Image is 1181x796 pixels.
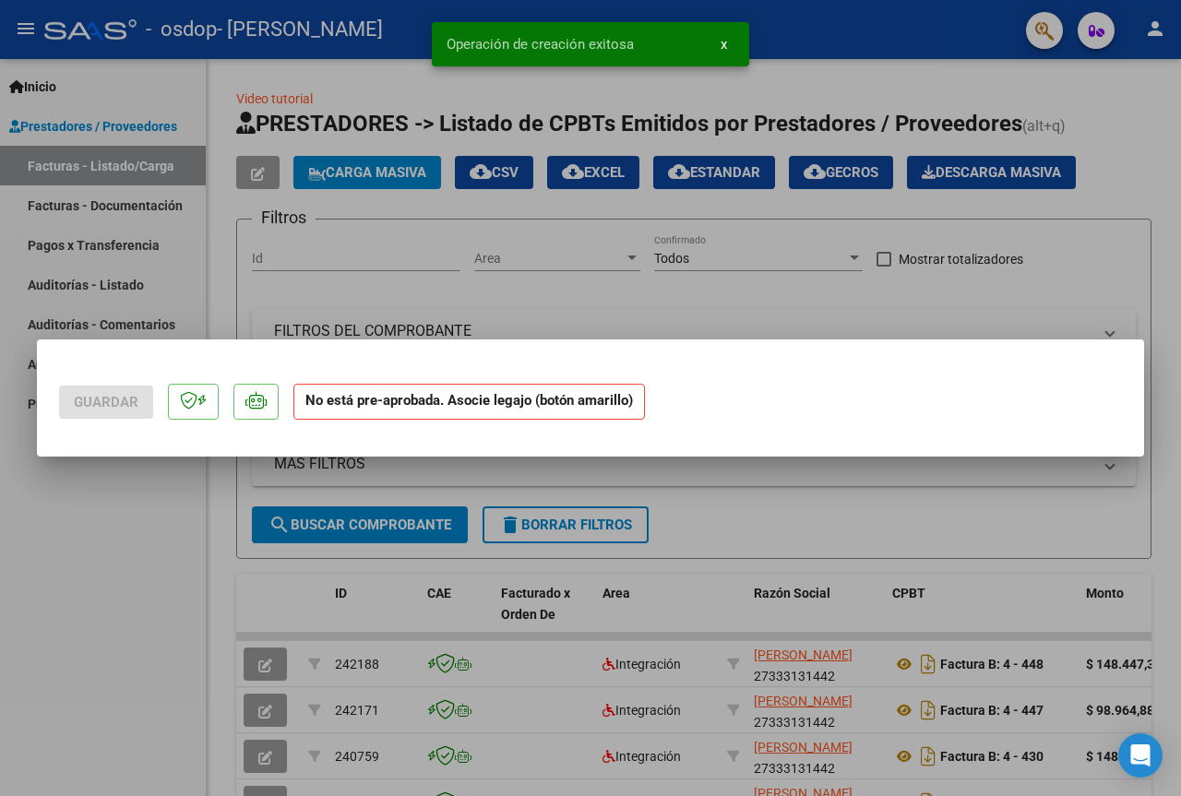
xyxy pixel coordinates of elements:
span: Operación de creación exitosa [447,35,634,53]
strong: No está pre-aprobada. Asocie legajo (botón amarillo) [293,384,645,420]
div: Open Intercom Messenger [1118,733,1163,778]
span: x [721,36,727,53]
button: x [706,28,742,61]
span: Guardar [74,394,138,410]
button: Guardar [59,386,153,419]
